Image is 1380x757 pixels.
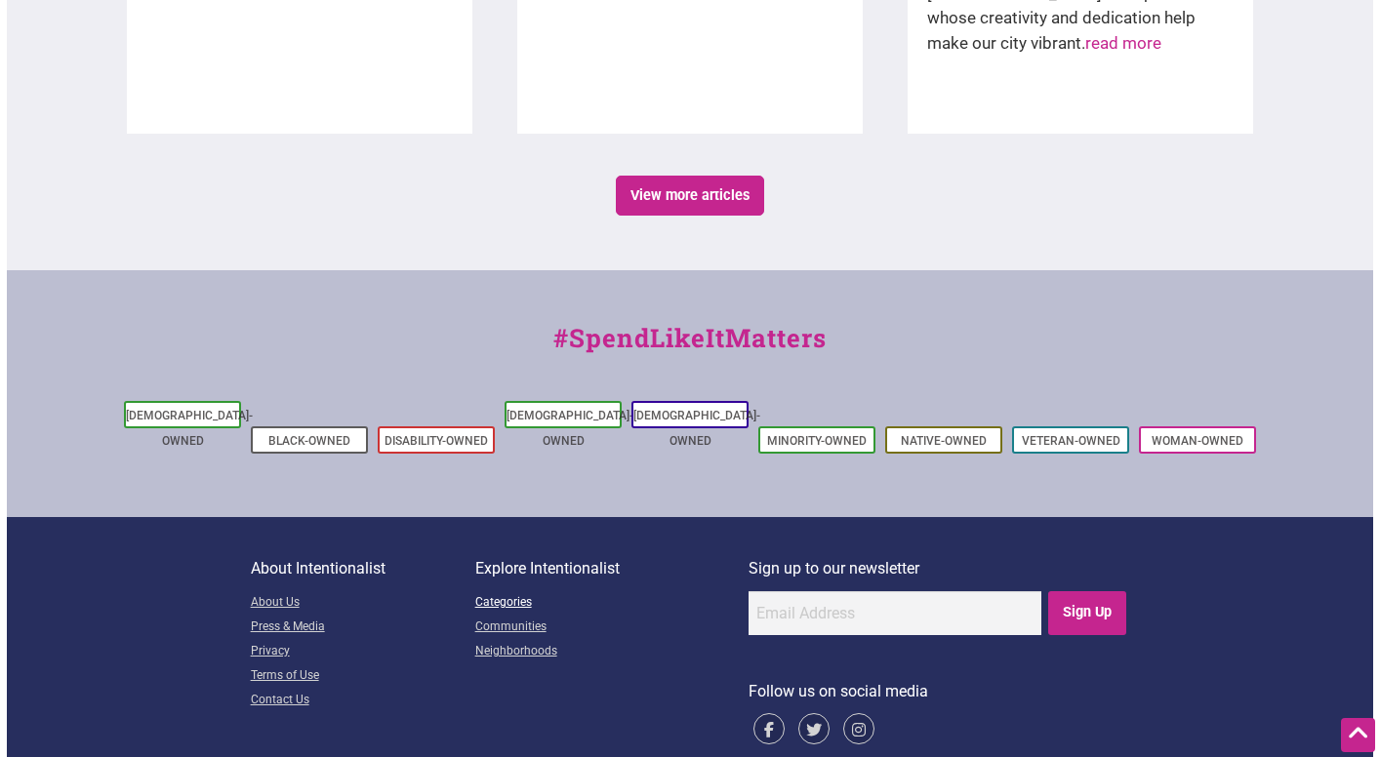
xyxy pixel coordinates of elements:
a: Terms of Use [251,664,475,689]
a: Veteran-Owned [1022,434,1120,448]
a: Categories [475,591,749,616]
a: Minority-Owned [767,434,867,448]
a: [DEMOGRAPHIC_DATA]-Owned [507,409,633,448]
a: Communities [475,616,749,640]
p: Explore Intentionalist [475,556,749,581]
input: Email Address [749,591,1041,635]
a: Neighborhoods [475,640,749,664]
a: read more [1085,33,1161,53]
a: [DEMOGRAPHIC_DATA]-Owned [633,409,760,448]
p: Follow us on social media [749,679,1130,704]
p: Sign up to our newsletter [749,556,1130,581]
input: Sign Up [1048,591,1127,635]
a: Black-Owned [268,434,350,448]
a: Native-Owned [901,434,987,448]
a: Privacy [251,640,475,664]
a: Disability-Owned [385,434,488,448]
a: View more articles [616,176,765,216]
a: Woman-Owned [1152,434,1243,448]
a: Press & Media [251,616,475,640]
a: About Us [251,591,475,616]
a: [DEMOGRAPHIC_DATA]-Owned [126,409,253,448]
div: #SpendLikeItMatters [7,319,1373,377]
a: Contact Us [251,689,475,713]
p: About Intentionalist [251,556,475,581]
div: Scroll Back to Top [1341,718,1375,752]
